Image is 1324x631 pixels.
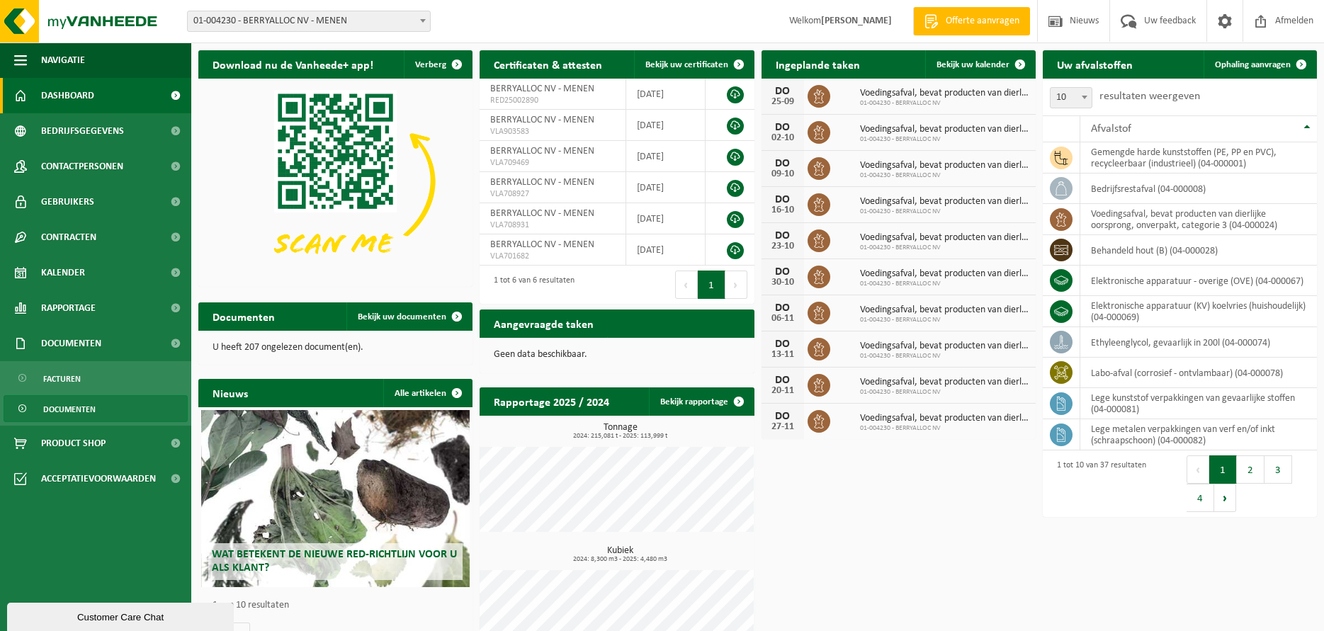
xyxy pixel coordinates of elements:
h2: Uw afvalstoffen [1043,50,1147,78]
div: DO [769,194,797,205]
span: 2024: 8,300 m3 - 2025: 4,480 m3 [487,556,754,563]
td: lege metalen verpakkingen van verf en/of inkt (schraapschoon) (04-000082) [1080,419,1317,450]
td: ethyleenglycol, gevaarlijk in 200l (04-000074) [1080,327,1317,358]
td: [DATE] [626,141,706,172]
td: behandeld hout (B) (04-000028) [1080,235,1317,266]
td: bedrijfsrestafval (04-000008) [1080,174,1317,204]
td: lege kunststof verpakkingen van gevaarlijke stoffen (04-000081) [1080,388,1317,419]
span: 01-004230 - BERRYALLOC NV [860,316,1029,324]
strong: [PERSON_NAME] [821,16,892,26]
span: BERRYALLOC NV - MENEN [490,115,594,125]
h2: Certificaten & attesten [480,50,616,78]
span: 01-004230 - BERRYALLOC NV - MENEN [188,11,430,31]
div: 27-11 [769,422,797,432]
span: Voedingsafval, bevat producten van dierlijke oorsprong, onverpakt, categorie 3 [860,196,1029,208]
div: DO [769,302,797,314]
span: Documenten [43,396,96,423]
span: VLA709469 [490,157,614,169]
h2: Ingeplande taken [762,50,874,78]
span: Voedingsafval, bevat producten van dierlijke oorsprong, onverpakt, categorie 3 [860,341,1029,352]
span: 01-004230 - BERRYALLOC NV [860,171,1029,180]
div: 16-10 [769,205,797,215]
span: 01-004230 - BERRYALLOC NV [860,388,1029,397]
td: [DATE] [626,79,706,110]
span: Documenten [41,326,101,361]
span: Afvalstof [1091,123,1131,135]
a: Documenten [4,395,188,422]
div: 20-11 [769,386,797,396]
span: Bekijk uw certificaten [645,60,728,69]
div: DO [769,339,797,350]
p: U heeft 207 ongelezen document(en). [213,343,458,353]
div: 02-10 [769,133,797,143]
span: 01-004230 - BERRYALLOC NV [860,99,1029,108]
td: [DATE] [626,110,706,141]
span: Dashboard [41,78,94,113]
span: 01-004230 - BERRYALLOC NV [860,244,1029,252]
span: Voedingsafval, bevat producten van dierlijke oorsprong, onverpakt, categorie 3 [860,377,1029,388]
a: Bekijk uw certificaten [634,50,753,79]
span: 01-004230 - BERRYALLOC NV [860,280,1029,288]
a: Alle artikelen [383,379,471,407]
button: 1 [1209,455,1237,484]
span: RED25002890 [490,95,614,106]
a: Bekijk rapportage [649,387,753,416]
span: BERRYALLOC NV - MENEN [490,208,594,219]
span: Navigatie [41,42,85,78]
div: 1 tot 10 van 37 resultaten [1050,454,1146,513]
span: 01-004230 - BERRYALLOC NV [860,352,1029,360]
iframe: chat widget [7,600,237,631]
span: 10 [1050,87,1092,108]
a: Wat betekent de nieuwe RED-richtlijn voor u als klant? [201,410,470,587]
button: Verberg [404,50,471,79]
div: DO [769,158,797,169]
span: BERRYALLOC NV - MENEN [490,146,594,157]
span: Ophaling aanvragen [1215,60,1291,69]
td: gemengde harde kunststoffen (PE, PP en PVC), recycleerbaar (industrieel) (04-000001) [1080,142,1317,174]
button: Previous [675,271,698,299]
button: 4 [1187,484,1214,512]
span: Voedingsafval, bevat producten van dierlijke oorsprong, onverpakt, categorie 3 [860,160,1029,171]
a: Ophaling aanvragen [1204,50,1315,79]
td: [DATE] [626,172,706,203]
div: 13-11 [769,350,797,360]
span: Product Shop [41,426,106,461]
div: DO [769,122,797,133]
div: DO [769,266,797,278]
a: Bekijk uw kalender [925,50,1034,79]
span: BERRYALLOC NV - MENEN [490,239,594,250]
h2: Documenten [198,302,289,330]
button: Next [1214,484,1236,512]
a: Facturen [4,365,188,392]
a: Bekijk uw documenten [346,302,471,331]
h2: Nieuws [198,379,262,407]
img: Download de VHEPlus App [198,79,473,284]
div: DO [769,375,797,386]
a: Offerte aanvragen [913,7,1030,35]
h2: Rapportage 2025 / 2024 [480,387,623,415]
span: BERRYALLOC NV - MENEN [490,84,594,94]
span: VLA708931 [490,220,614,231]
span: BERRYALLOC NV - MENEN [490,177,594,188]
div: DO [769,86,797,97]
button: 2 [1237,455,1264,484]
span: 01-004230 - BERRYALLOC NV - MENEN [187,11,431,32]
span: VLA708927 [490,188,614,200]
span: Bedrijfsgegevens [41,113,124,149]
label: resultaten weergeven [1099,91,1200,102]
button: 1 [698,271,725,299]
span: 2024: 215,081 t - 2025: 113,999 t [487,433,754,440]
span: Verberg [415,60,446,69]
span: Rapportage [41,290,96,326]
span: Acceptatievoorwaarden [41,461,156,496]
td: elektronische apparatuur - overige (OVE) (04-000067) [1080,266,1317,296]
div: 23-10 [769,241,797,251]
td: labo-afval (corrosief - ontvlambaar) (04-000078) [1080,358,1317,388]
span: Bekijk uw kalender [937,60,1009,69]
div: 30-10 [769,278,797,288]
span: Voedingsafval, bevat producten van dierlijke oorsprong, onverpakt, categorie 3 [860,268,1029,280]
span: Contactpersonen [41,149,123,184]
span: Voedingsafval, bevat producten van dierlijke oorsprong, onverpakt, categorie 3 [860,232,1029,244]
td: [DATE] [626,234,706,266]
